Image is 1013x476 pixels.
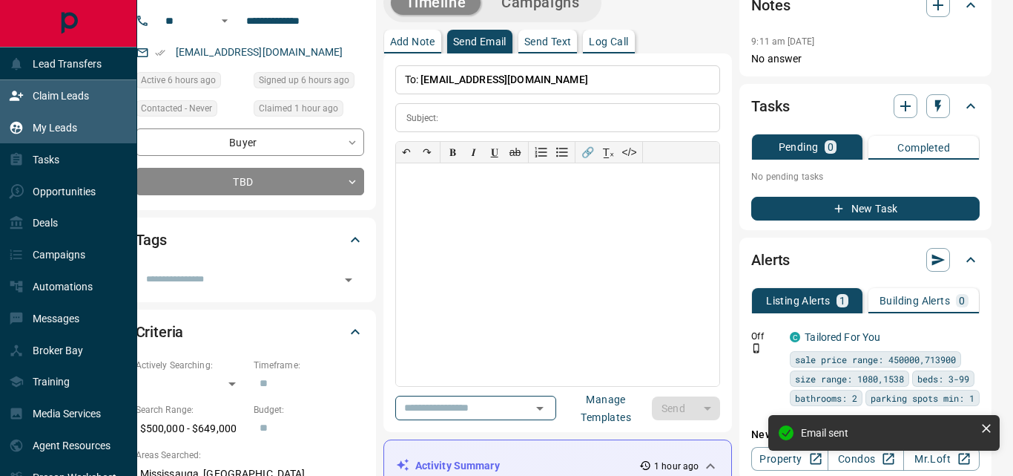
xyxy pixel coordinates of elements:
[790,332,800,342] div: condos.ca
[524,36,572,47] p: Send Text
[141,73,216,88] span: Active 6 hours ago
[751,88,980,124] div: Tasks
[415,458,500,474] p: Activity Summary
[406,111,439,125] p: Subject:
[897,143,950,153] p: Completed
[751,248,790,272] h2: Alerts
[136,228,167,252] h2: Tags
[751,94,789,118] h2: Tasks
[417,142,438,163] button: ↷
[531,142,552,163] button: Numbered list
[136,403,246,417] p: Search Range:
[766,296,831,306] p: Listing Alerts
[136,72,246,93] div: Sun Oct 12 2025
[795,391,857,405] span: bathrooms: 2
[338,270,359,290] button: Open
[751,427,980,443] p: New Alert:
[395,65,721,94] p: To:
[598,142,619,163] button: T̲ₓ
[619,142,640,163] button: </>
[484,142,505,163] button: 𝐔
[396,142,417,163] button: ↶
[751,447,828,471] a: Property
[176,46,343,58] a: [EMAIL_ADDRESS][DOMAIN_NAME]
[254,100,364,121] div: Sun Oct 12 2025
[751,197,980,221] button: New Task
[751,330,781,343] p: Off
[589,36,628,47] p: Log Call
[254,359,364,372] p: Timeframe:
[552,142,573,163] button: Bullet list
[654,460,699,473] p: 1 hour ago
[390,36,435,47] p: Add Note
[136,417,246,441] p: $500,000 - $649,000
[491,146,498,158] span: 𝐔
[751,36,814,47] p: 9:11 am [DATE]
[751,166,980,188] p: No pending tasks
[141,101,212,116] span: Contacted - Never
[839,296,845,306] p: 1
[453,36,506,47] p: Send Email
[880,296,950,306] p: Building Alerts
[509,146,521,158] s: ab
[155,48,165,58] svg: Email Verified
[254,72,364,93] div: Sun Oct 12 2025
[463,142,484,163] button: 𝑰
[254,403,364,417] p: Budget:
[751,242,980,278] div: Alerts
[136,314,364,350] div: Criteria
[828,142,834,152] p: 0
[443,142,463,163] button: 𝐁
[136,222,364,258] div: Tags
[136,359,246,372] p: Actively Searching:
[505,142,526,163] button: ab
[801,427,974,439] div: Email sent
[420,74,588,85] span: [EMAIL_ADDRESS][DOMAIN_NAME]
[871,391,974,405] span: parking spots min: 1
[136,128,364,156] div: Buyer
[136,320,184,344] h2: Criteria
[751,51,980,67] p: No answer
[136,168,364,195] div: TBD
[652,397,721,420] div: split button
[561,397,652,420] button: Manage Templates
[216,12,234,30] button: Open
[259,73,349,88] span: Signed up 6 hours ago
[529,398,550,419] button: Open
[805,331,880,343] a: Tailored For You
[779,142,819,152] p: Pending
[136,449,364,462] p: Areas Searched:
[795,371,904,386] span: size range: 1080,1538
[259,101,338,116] span: Claimed 1 hour ago
[959,296,965,306] p: 0
[795,352,956,367] span: sale price range: 450000,713900
[578,142,598,163] button: 🔗
[917,371,969,386] span: beds: 3-99
[751,343,762,353] svg: Push Notification Only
